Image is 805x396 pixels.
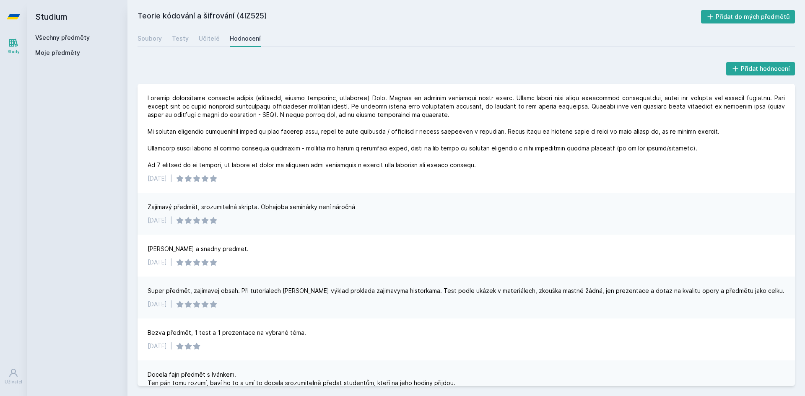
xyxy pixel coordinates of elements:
a: Všechny předměty [35,34,90,41]
div: [PERSON_NAME] a snadny predmet. [148,245,249,253]
div: | [170,342,172,350]
div: [DATE] [148,258,167,267]
div: [DATE] [148,216,167,225]
button: Přidat hodnocení [726,62,795,75]
div: Učitelé [199,34,220,43]
h2: Teorie kódování a šifrování (4IZ525) [138,10,701,23]
div: Super předmět, zajimavej obsah. Při tutorialech [PERSON_NAME] výklad proklada zajimavyma historka... [148,287,784,295]
div: [DATE] [148,174,167,183]
div: Testy [172,34,189,43]
div: Study [8,49,20,55]
div: Bezva předmět, 1 test a 1 prezentace na vybrané téma. [148,329,306,337]
div: Zajímavý předmět, srozumitelná skripta. Obhajoba seminárky není náročná [148,203,355,211]
div: Hodnocení [230,34,261,43]
div: [DATE] [148,300,167,308]
button: Přidat do mých předmětů [701,10,795,23]
a: Učitelé [199,30,220,47]
a: Study [2,34,25,59]
div: | [170,174,172,183]
div: | [170,216,172,225]
div: Loremip dolorsitame consecte adipis (elitsedd, eiusmo temporinc, utlaboree) Dolo. Magnaa en admin... [148,94,785,169]
div: [DATE] [148,342,167,350]
div: | [170,300,172,308]
a: Soubory [138,30,162,47]
a: Testy [172,30,189,47]
span: Moje předměty [35,49,80,57]
div: Soubory [138,34,162,43]
a: Uživatel [2,364,25,389]
div: | [170,258,172,267]
div: Uživatel [5,379,22,385]
a: Hodnocení [230,30,261,47]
